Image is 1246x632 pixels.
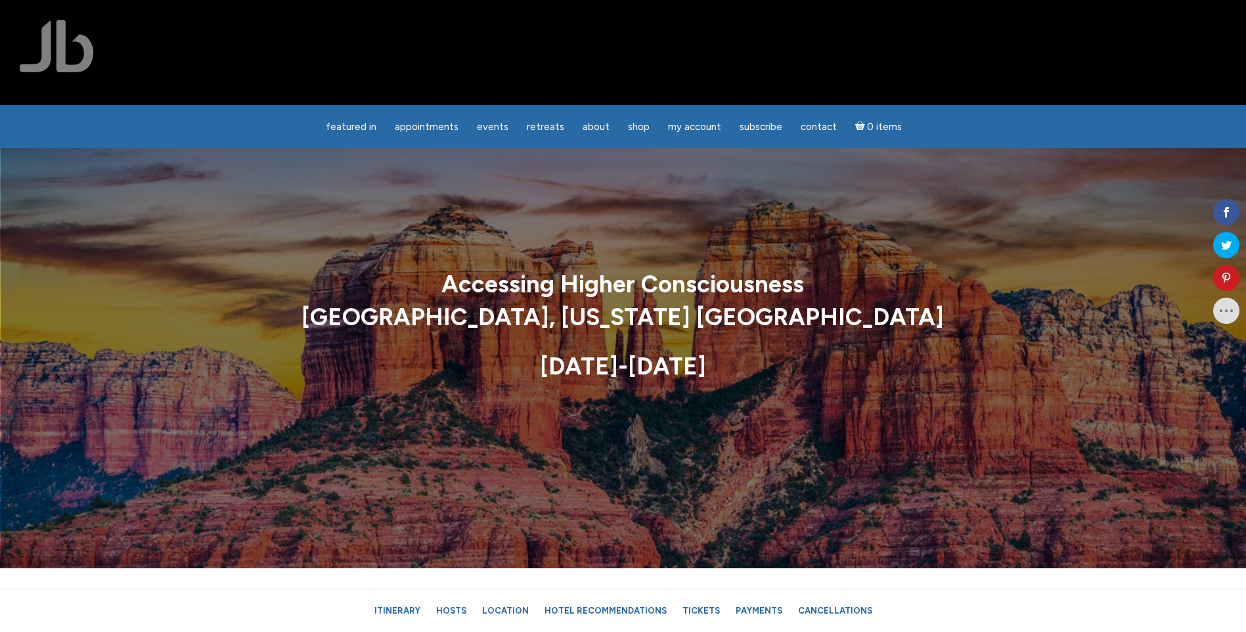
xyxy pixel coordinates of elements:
[538,599,673,622] a: Hotel Recommendations
[430,599,473,622] a: Hosts
[855,121,868,133] i: Cart
[660,114,729,140] a: My Account
[20,20,94,72] img: Jamie Butler. The Everyday Medium
[791,599,879,622] a: Cancellations
[620,114,657,140] a: Shop
[867,122,902,132] span: 0 items
[732,114,790,140] a: Subscribe
[326,121,376,133] span: featured in
[740,121,782,133] span: Subscribe
[676,599,726,622] a: Tickets
[847,113,910,140] a: Cart0 items
[318,114,384,140] a: featured in
[540,352,706,380] strong: [DATE]-[DATE]
[301,304,944,332] strong: [GEOGRAPHIC_DATA], [US_STATE] [GEOGRAPHIC_DATA]
[387,114,466,140] a: Appointments
[395,121,458,133] span: Appointments
[575,114,617,140] a: About
[368,599,427,622] a: Itinerary
[1218,190,1239,196] span: Shares
[519,114,572,140] a: Retreats
[476,599,535,622] a: Location
[477,121,508,133] span: Events
[793,114,845,140] a: Contact
[583,121,610,133] span: About
[628,121,650,133] span: Shop
[527,121,564,133] span: Retreats
[441,270,804,298] strong: Accessing Higher Consciousness
[469,114,516,140] a: Events
[668,121,721,133] span: My Account
[801,121,837,133] span: Contact
[729,599,789,622] a: Payments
